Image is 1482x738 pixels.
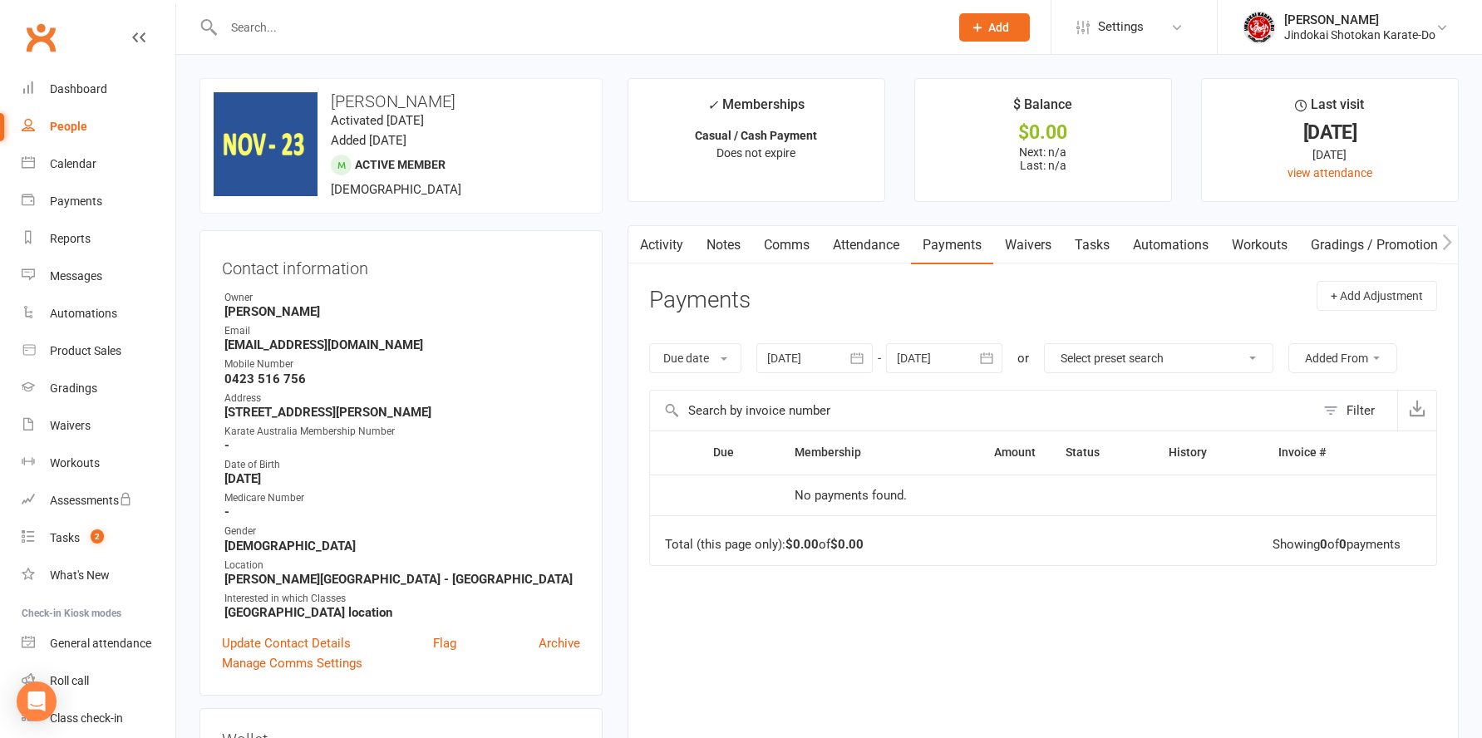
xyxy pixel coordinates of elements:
[1339,537,1347,552] strong: 0
[930,124,1156,141] div: $0.00
[17,681,57,721] div: Open Intercom Messenger
[785,537,819,552] strong: $0.00
[752,226,821,264] a: Comms
[219,16,938,39] input: Search...
[50,120,87,133] div: People
[22,662,175,700] a: Roll call
[224,471,580,486] strong: [DATE]
[50,531,80,544] div: Tasks
[22,519,175,557] a: Tasks 2
[224,457,580,473] div: Date of Birth
[1263,431,1388,474] th: Invoice #
[1243,11,1276,44] img: thumb_image1661986740.png
[355,158,446,171] span: Active member
[433,633,456,653] a: Flag
[224,357,580,372] div: Mobile Number
[50,232,91,245] div: Reports
[780,475,1051,516] td: No payments found.
[22,482,175,519] a: Assessments
[1320,537,1327,552] strong: 0
[698,431,780,474] th: Due
[50,157,96,170] div: Calendar
[224,539,580,553] strong: [DEMOGRAPHIC_DATA]
[707,94,805,125] div: Memberships
[331,113,424,128] time: Activated [DATE]
[22,445,175,482] a: Workouts
[1284,12,1435,27] div: [PERSON_NAME]
[22,183,175,220] a: Payments
[214,92,318,196] img: image1713577987.png
[1288,343,1397,373] button: Added From
[821,226,911,264] a: Attendance
[22,108,175,145] a: People
[1315,391,1397,430] button: Filter
[50,674,89,687] div: Roll call
[331,182,461,197] span: [DEMOGRAPHIC_DATA]
[665,538,864,552] div: Total (this page only): of
[22,332,175,370] a: Product Sales
[911,226,993,264] a: Payments
[50,456,100,470] div: Workouts
[224,591,580,607] div: Interested in which Classes
[222,253,580,278] h3: Contact information
[224,371,580,386] strong: 0423 516 756
[1217,124,1443,141] div: [DATE]
[50,82,107,96] div: Dashboard
[959,13,1030,42] button: Add
[695,129,817,142] strong: Casual / Cash Payment
[20,17,62,58] a: Clubworx
[50,568,110,582] div: What's New
[1288,166,1372,180] a: view attendance
[222,633,351,653] a: Update Contact Details
[331,133,406,148] time: Added [DATE]
[224,490,580,506] div: Medicare Number
[1284,27,1435,42] div: Jindokai Shotokan Karate-Do
[22,71,175,108] a: Dashboard
[91,529,104,544] span: 2
[695,226,752,264] a: Notes
[22,407,175,445] a: Waivers
[1273,538,1401,552] div: Showing of payments
[214,92,588,111] h3: [PERSON_NAME]
[224,323,580,339] div: Email
[22,258,175,295] a: Messages
[1347,401,1375,421] div: Filter
[1154,431,1263,474] th: History
[716,146,795,160] span: Does not expire
[993,226,1063,264] a: Waivers
[628,226,695,264] a: Activity
[22,295,175,332] a: Automations
[22,700,175,737] a: Class kiosk mode
[50,494,132,507] div: Assessments
[50,711,123,725] div: Class check-in
[224,605,580,620] strong: [GEOGRAPHIC_DATA] location
[222,653,362,673] a: Manage Comms Settings
[224,391,580,406] div: Address
[224,558,580,573] div: Location
[224,572,580,587] strong: [PERSON_NAME][GEOGRAPHIC_DATA] - [GEOGRAPHIC_DATA]
[707,97,718,113] i: ✓
[1098,8,1144,46] span: Settings
[50,269,102,283] div: Messages
[780,431,935,474] th: Membership
[224,405,580,420] strong: [STREET_ADDRESS][PERSON_NAME]
[1013,94,1072,124] div: $ Balance
[930,145,1156,172] p: Next: n/a Last: n/a
[1121,226,1220,264] a: Automations
[50,419,91,432] div: Waivers
[224,290,580,306] div: Owner
[988,21,1009,34] span: Add
[1295,94,1364,124] div: Last visit
[1220,226,1299,264] a: Workouts
[22,220,175,258] a: Reports
[1063,226,1121,264] a: Tasks
[649,288,751,313] h3: Payments
[935,431,1051,474] th: Amount
[830,537,864,552] strong: $0.00
[539,633,580,653] a: Archive
[1299,226,1456,264] a: Gradings / Promotions
[50,637,151,650] div: General attendance
[224,504,580,519] strong: -
[1317,281,1437,311] button: + Add Adjustment
[1017,348,1029,368] div: or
